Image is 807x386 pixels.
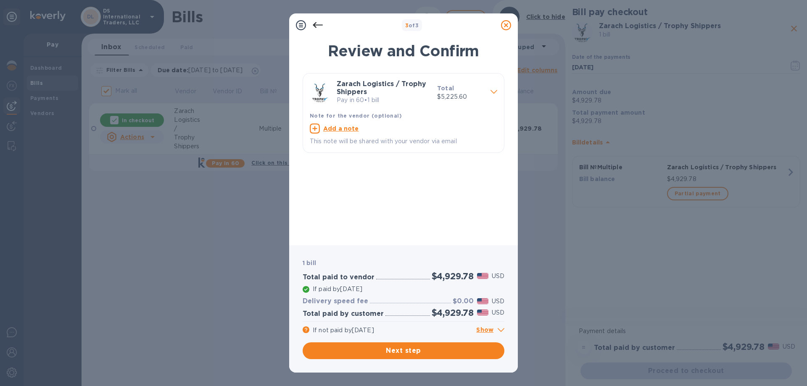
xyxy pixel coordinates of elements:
[477,273,488,279] img: USD
[453,297,474,305] h3: $0.00
[310,80,497,146] div: Zarach Logistics / Trophy ShippersPay in 60•1 billTotal$5,225.60Note for the vendor (optional)Add...
[477,298,488,304] img: USD
[303,297,368,305] h3: Delivery speed fee
[310,113,402,119] b: Note for the vendor (optional)
[492,308,504,317] p: USD
[492,272,504,281] p: USD
[303,273,374,281] h3: Total paid to vendor
[437,92,484,101] p: $5,225.60
[303,42,504,60] h1: Review and Confirm
[477,310,488,315] img: USD
[309,346,498,356] span: Next step
[437,85,454,92] b: Total
[303,310,384,318] h3: Total paid by customer
[405,22,419,29] b: of 3
[432,307,474,318] h2: $4,929.78
[310,137,497,146] p: This note will be shared with your vendor via email
[492,297,504,306] p: USD
[432,271,474,281] h2: $4,929.78
[405,22,409,29] span: 3
[337,96,430,105] p: Pay in 60 • 1 bill
[323,125,359,132] u: Add a note
[303,260,316,266] b: 1 bill
[303,342,504,359] button: Next step
[476,325,504,336] p: Show
[313,326,473,335] p: If not paid by [DATE]
[337,80,426,96] b: Zarach Logistics / Trophy Shippers
[313,285,504,294] p: If paid by [DATE]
